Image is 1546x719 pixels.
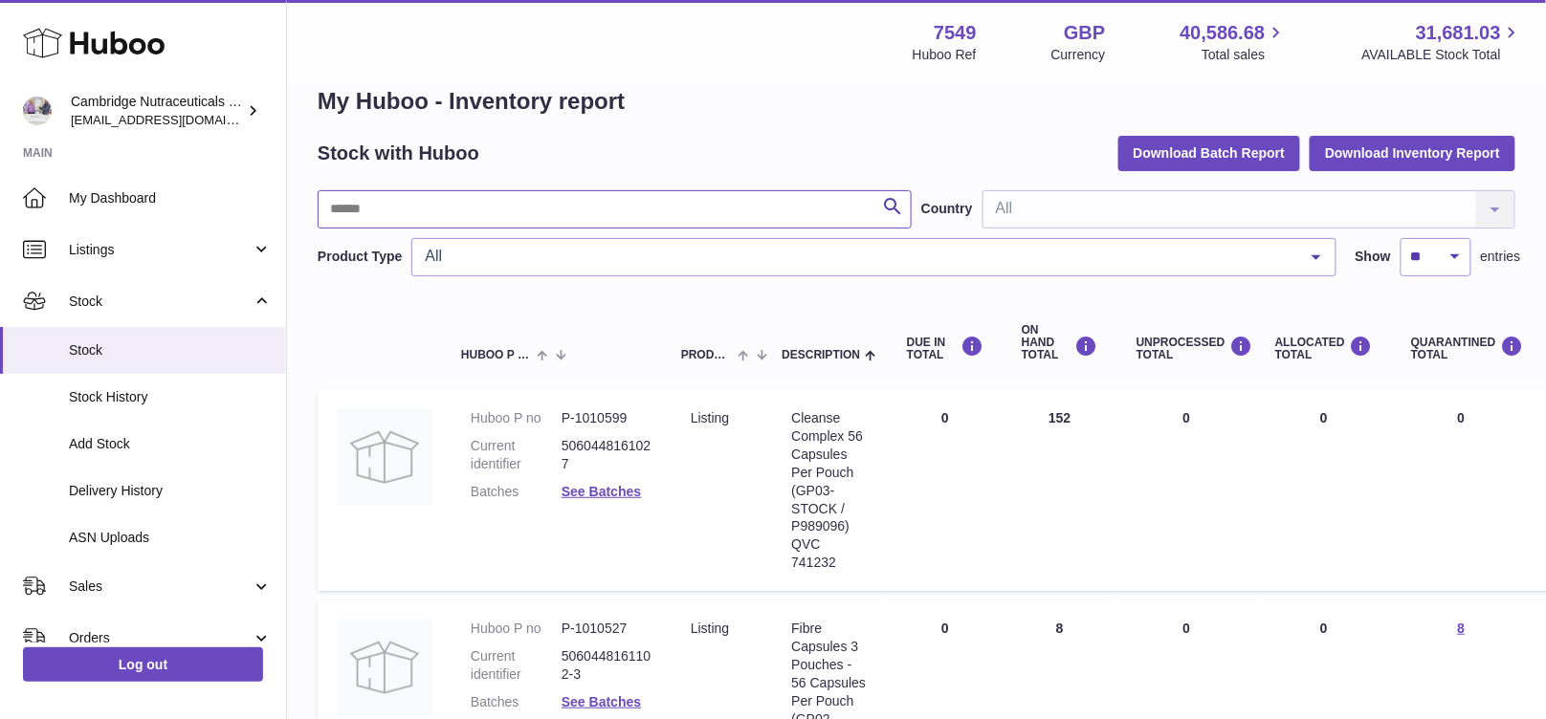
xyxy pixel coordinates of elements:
[913,46,977,64] div: Huboo Ref
[1064,20,1105,46] strong: GBP
[1051,46,1106,64] div: Currency
[318,248,402,266] label: Product Type
[921,200,973,218] label: Country
[461,349,532,361] span: Huboo P no
[1356,248,1391,266] label: Show
[1117,390,1256,591] td: 0
[562,694,641,709] a: See Batches
[23,647,263,682] a: Log out
[71,112,281,127] span: [EMAIL_ADDRESS][DOMAIN_NAME]
[1411,336,1512,361] div: QUARANTINED Total
[1416,20,1501,46] span: 31,681.03
[934,20,977,46] strong: 7549
[1361,20,1523,64] a: 31,681.03 AVAILABLE Stock Total
[562,409,652,427] dd: P-1010599
[23,97,52,125] img: qvc@camnutra.com
[69,577,252,596] span: Sales
[69,241,252,259] span: Listings
[1022,324,1098,362] div: ON HAND Total
[318,141,479,166] h2: Stock with Huboo
[791,409,869,572] div: Cleanse Complex 56 Capsules Per Pouch (GP03-STOCK / P989096) QVC 741232
[69,482,272,500] span: Delivery History
[888,390,1003,591] td: 0
[681,349,733,361] span: Product Type
[691,410,729,425] span: listing
[471,409,562,427] dt: Huboo P no
[69,341,272,359] span: Stock
[471,693,562,711] dt: Batches
[69,293,252,311] span: Stock
[1310,136,1515,170] button: Download Inventory Report
[1202,46,1287,64] span: Total sales
[907,336,983,361] div: DUE IN TOTAL
[1118,136,1301,170] button: Download Batch Report
[69,435,272,453] span: Add Stock
[471,647,562,684] dt: Current identifier
[69,629,252,647] span: Orders
[471,437,562,473] dt: Current identifier
[562,647,652,684] dd: 5060448161102-3
[562,437,652,473] dd: 5060448161027
[1361,46,1523,64] span: AVAILABLE Stock Total
[1180,20,1265,46] span: 40,586.68
[1458,410,1466,425] span: 0
[337,409,432,505] img: product image
[1481,248,1521,266] span: entries
[318,86,1515,117] h1: My Huboo - Inventory report
[337,620,432,715] img: product image
[782,349,860,361] span: Description
[562,620,652,638] dd: P-1010527
[471,620,562,638] dt: Huboo P no
[69,388,272,406] span: Stock History
[69,189,272,207] span: My Dashboard
[1137,336,1237,361] div: UNPROCESSED Total
[691,621,729,636] span: listing
[1256,390,1392,591] td: 0
[420,247,1296,266] span: All
[1458,621,1466,636] a: 8
[471,483,562,501] dt: Batches
[69,529,272,547] span: ASN Uploads
[1003,390,1117,591] td: 152
[562,484,641,499] a: See Batches
[1180,20,1287,64] a: 40,586.68 Total sales
[1275,336,1373,361] div: ALLOCATED Total
[71,93,243,129] div: Cambridge Nutraceuticals Ltd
